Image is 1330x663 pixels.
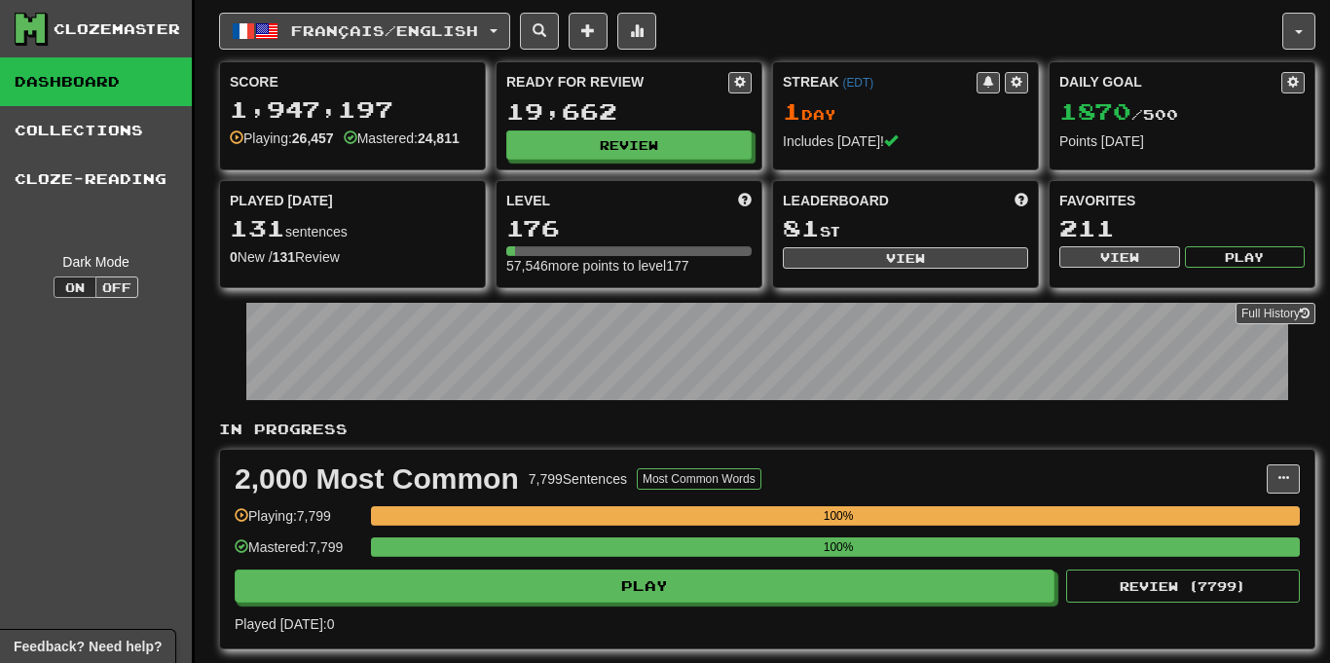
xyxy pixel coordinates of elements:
div: Playing: [230,129,334,148]
div: 1,947,197 [230,97,475,122]
a: Full History [1236,303,1315,324]
button: Review [506,130,752,160]
div: Points [DATE] [1059,131,1305,151]
div: 7,799 Sentences [529,469,627,489]
div: Score [230,72,475,92]
div: New / Review [230,247,475,267]
button: Review (7799) [1066,570,1300,603]
div: Mastered: 7,799 [235,537,361,570]
span: Score more points to level up [738,191,752,210]
div: 2,000 Most Common [235,464,519,494]
button: View [783,247,1028,269]
div: 176 [506,216,752,240]
div: 211 [1059,216,1305,240]
div: Clozemaster [54,19,180,39]
span: 1 [783,97,801,125]
strong: 131 [273,249,295,265]
div: 100% [377,506,1300,526]
div: Playing: 7,799 [235,506,361,538]
div: 100% [377,537,1300,557]
div: Streak [783,72,977,92]
div: Mastered: [344,129,460,148]
button: Play [235,570,1054,603]
strong: 26,457 [292,130,334,146]
strong: 0 [230,249,238,265]
div: Ready for Review [506,72,728,92]
div: st [783,216,1028,241]
span: Français / English [291,22,478,39]
div: Includes [DATE]! [783,131,1028,151]
span: This week in points, UTC [1015,191,1028,210]
button: Search sentences [520,13,559,50]
div: Daily Goal [1059,72,1281,93]
div: 57,546 more points to level 177 [506,256,752,276]
span: 1870 [1059,97,1131,125]
span: Level [506,191,550,210]
div: Favorites [1059,191,1305,210]
span: 131 [230,214,285,241]
span: Played [DATE] [230,191,333,210]
button: Add sentence to collection [569,13,608,50]
p: In Progress [219,420,1315,439]
button: More stats [617,13,656,50]
a: (EDT) [842,76,873,90]
button: Off [95,276,138,298]
button: Français/English [219,13,510,50]
span: Played [DATE]: 0 [235,616,334,632]
span: / 500 [1059,106,1178,123]
div: Dark Mode [15,252,177,272]
span: Open feedback widget [14,637,162,656]
span: Leaderboard [783,191,889,210]
span: 81 [783,214,820,241]
div: Day [783,99,1028,125]
button: View [1059,246,1180,268]
button: On [54,276,96,298]
button: Play [1185,246,1306,268]
div: 19,662 [506,99,752,124]
div: sentences [230,216,475,241]
strong: 24,811 [418,130,460,146]
button: Most Common Words [637,468,761,490]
